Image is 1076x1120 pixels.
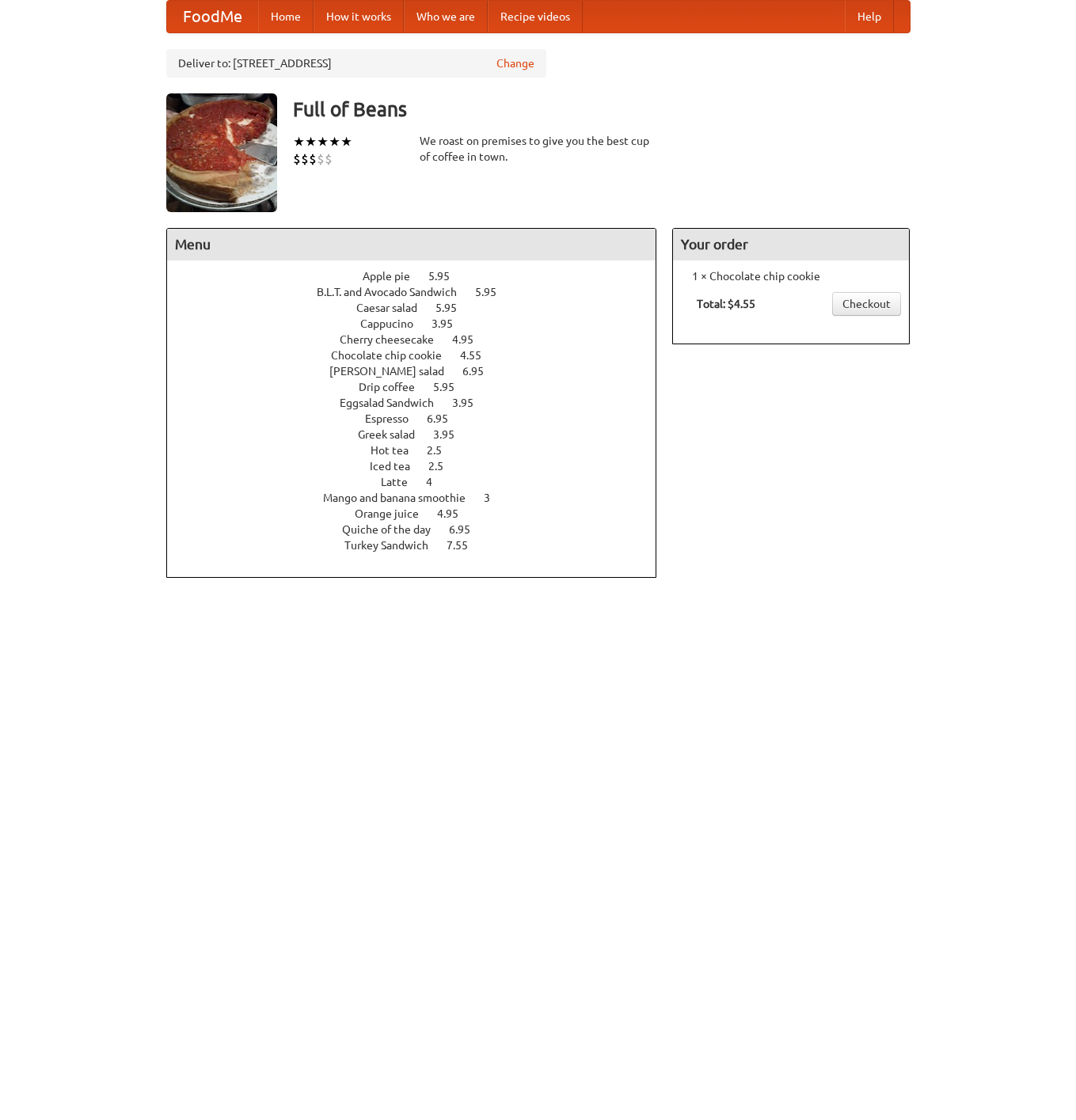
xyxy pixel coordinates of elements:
[258,1,314,32] a: Home
[167,229,656,260] h4: Menu
[305,133,317,150] li: ★
[435,302,473,314] span: 5.95
[460,349,497,362] span: 4.55
[331,349,511,362] a: Chocolate chip cookie 4.55
[845,1,894,32] a: Help
[360,317,429,330] span: Cappucino
[681,268,901,284] li: 1 × Chocolate chip cookie
[363,270,479,283] a: Apple pie 5.95
[166,93,277,212] img: angular.jpg
[370,460,426,473] span: Iced tea
[356,302,486,314] a: Caesar salad 5.95
[697,298,755,310] b: Total: $4.55
[331,349,458,362] span: Chocolate chip cookie
[360,317,482,330] a: Cappucino 3.95
[404,1,488,32] a: Who we are
[447,539,484,552] span: 7.55
[309,150,317,168] li: $
[496,55,534,71] a: Change
[673,229,909,260] h4: Your order
[293,150,301,168] li: $
[342,523,500,536] a: Quiche of the day 6.95
[358,428,484,441] a: Greek salad 3.95
[325,150,333,168] li: $
[167,1,258,32] a: FoodMe
[370,460,473,473] a: Iced tea 2.5
[359,381,431,393] span: Drip coffee
[356,302,433,314] span: Caesar salad
[363,270,426,283] span: Apple pie
[484,492,506,504] span: 3
[426,476,448,488] span: 4
[344,539,497,552] a: Turkey Sandwich 7.55
[359,381,484,393] a: Drip coffee 5.95
[428,460,459,473] span: 2.5
[301,150,309,168] li: $
[420,133,657,165] div: We roast on premises to give you the best cup of coffee in town.
[381,476,462,488] a: Latte 4
[317,150,325,168] li: $
[317,286,473,298] span: B.L.T. and Avocado Sandwich
[329,365,460,378] span: [PERSON_NAME] salad
[323,492,519,504] a: Mango and banana smoothie 3
[427,444,458,457] span: 2.5
[317,133,329,150] li: ★
[314,1,404,32] a: How it works
[452,333,489,346] span: 4.95
[355,507,488,520] a: Orange juice 4.95
[329,365,513,378] a: [PERSON_NAME] salad 6.95
[432,317,469,330] span: 3.95
[475,286,512,298] span: 5.95
[488,1,583,32] a: Recipe videos
[428,270,466,283] span: 5.95
[452,397,489,409] span: 3.95
[340,397,450,409] span: Eggsalad Sandwich
[342,523,447,536] span: Quiche of the day
[433,428,470,441] span: 3.95
[340,133,352,150] li: ★
[329,133,340,150] li: ★
[340,397,503,409] a: Eggsalad Sandwich 3.95
[323,492,481,504] span: Mango and banana smoothie
[433,381,470,393] span: 5.95
[427,412,464,425] span: 6.95
[293,93,911,125] h3: Full of Beans
[340,333,450,346] span: Cherry cheesecake
[381,476,424,488] span: Latte
[166,49,546,78] div: Deliver to: [STREET_ADDRESS]
[437,507,474,520] span: 4.95
[371,444,424,457] span: Hot tea
[317,286,526,298] a: B.L.T. and Avocado Sandwich 5.95
[365,412,477,425] a: Espresso 6.95
[344,539,444,552] span: Turkey Sandwich
[355,507,435,520] span: Orange juice
[449,523,486,536] span: 6.95
[462,365,500,378] span: 6.95
[358,428,431,441] span: Greek salad
[371,444,471,457] a: Hot tea 2.5
[293,133,305,150] li: ★
[365,412,424,425] span: Espresso
[832,292,901,316] a: Checkout
[340,333,503,346] a: Cherry cheesecake 4.95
